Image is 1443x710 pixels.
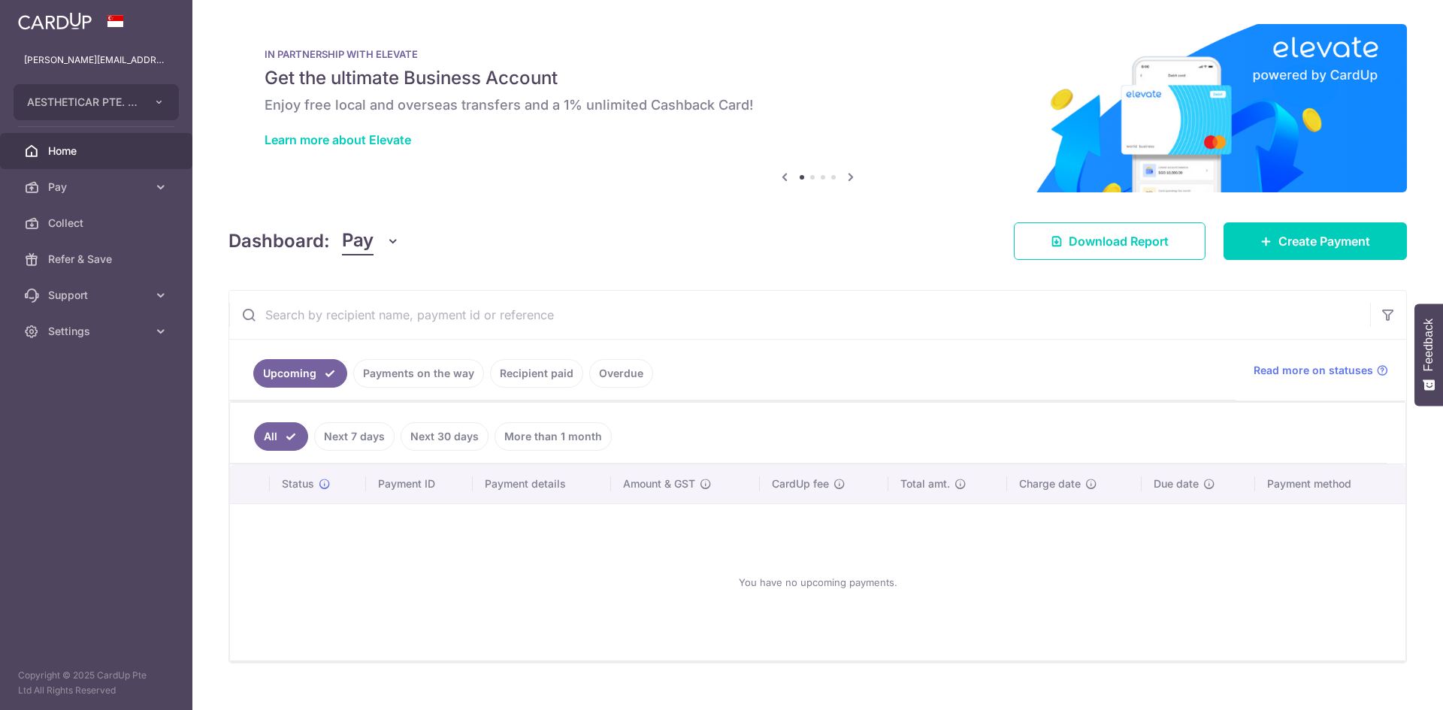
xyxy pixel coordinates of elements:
th: Payment ID [366,464,473,503]
span: Pay [48,180,147,195]
span: AESTHETICAR PTE. LTD. [27,95,138,110]
h6: Enjoy free local and overseas transfers and a 1% unlimited Cashback Card! [265,96,1371,114]
a: Next 30 days [401,422,489,451]
h5: Get the ultimate Business Account [265,66,1371,90]
span: Collect [48,216,147,231]
span: Total amt. [900,476,950,491]
span: Due date [1154,476,1199,491]
span: Charge date [1019,476,1081,491]
a: Payments on the way [353,359,484,388]
span: Support [48,288,147,303]
th: Payment details [473,464,611,503]
img: CardUp [18,12,92,30]
a: Recipient paid [490,359,583,388]
span: Settings [48,324,147,339]
h4: Dashboard: [228,228,330,255]
a: Create Payment [1224,222,1407,260]
span: Refer & Save [48,252,147,267]
a: Learn more about Elevate [265,132,411,147]
img: Renovation banner [228,24,1407,192]
span: Home [48,144,147,159]
button: AESTHETICAR PTE. LTD. [14,84,179,120]
span: Amount & GST [623,476,695,491]
button: Feedback - Show survey [1414,304,1443,406]
a: Download Report [1014,222,1206,260]
input: Search by recipient name, payment id or reference [229,291,1370,339]
span: Read more on statuses [1254,363,1373,378]
a: More than 1 month [495,422,612,451]
a: Upcoming [253,359,347,388]
div: You have no upcoming payments. [248,516,1387,648]
span: Download Report [1069,232,1169,250]
p: [PERSON_NAME][EMAIL_ADDRESS][DOMAIN_NAME] [24,53,168,68]
span: Create Payment [1278,232,1370,250]
button: Pay [342,227,400,255]
span: Status [282,476,314,491]
a: Read more on statuses [1254,363,1388,378]
span: CardUp fee [772,476,829,491]
span: Pay [342,227,374,255]
a: All [254,422,308,451]
a: Next 7 days [314,422,395,451]
a: Overdue [589,359,653,388]
p: IN PARTNERSHIP WITH ELEVATE [265,48,1371,60]
th: Payment method [1255,464,1405,503]
span: Feedback [1422,319,1435,371]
